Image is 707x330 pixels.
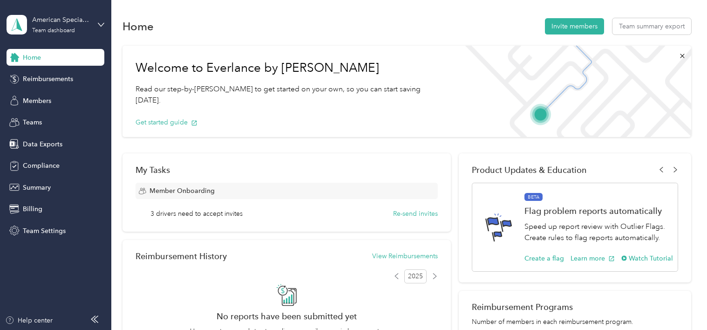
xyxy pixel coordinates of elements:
[612,18,691,34] button: Team summary export
[122,21,154,31] h1: Home
[472,165,587,175] span: Product Updates & Education
[23,96,51,106] span: Members
[5,316,53,325] button: Help center
[23,74,73,84] span: Reimbursements
[32,28,75,34] div: Team dashboard
[23,117,42,127] span: Teams
[136,251,227,261] h2: Reimbursement History
[23,53,41,62] span: Home
[23,161,60,171] span: Compliance
[524,221,673,244] p: Speed up report review with Outlier Flags. Create rules to flag reports automatically.
[621,254,673,263] button: Watch Tutorial
[23,204,42,214] span: Billing
[393,209,438,219] button: Re-send invites
[136,117,197,127] button: Get started guide
[150,209,243,219] span: 3 drivers need to accept invites
[456,46,691,137] img: Welcome to everlance
[545,18,604,34] button: Invite members
[524,193,543,201] span: BETA
[136,311,437,321] h2: No reports have been submitted yet
[655,278,707,330] iframe: Everlance-gr Chat Button Frame
[571,254,615,263] button: Learn more
[136,61,442,76] h1: Welcome to Everlance by [PERSON_NAME]
[23,226,66,236] span: Team Settings
[524,206,673,216] h1: Flag problem reports automatically
[136,83,442,106] p: Read our step-by-[PERSON_NAME] to get started on your own, so you can start saving [DATE].
[136,165,437,175] div: My Tasks
[32,15,90,25] div: American Specialty Lab
[23,139,62,149] span: Data Exports
[404,269,427,283] span: 2025
[372,251,438,261] button: View Reimbursements
[150,186,215,196] span: Member Onboarding
[472,302,678,312] h2: Reimbursement Programs
[472,317,678,327] p: Number of members in each reimbursement program.
[524,254,564,263] button: Create a flag
[23,183,51,192] span: Summary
